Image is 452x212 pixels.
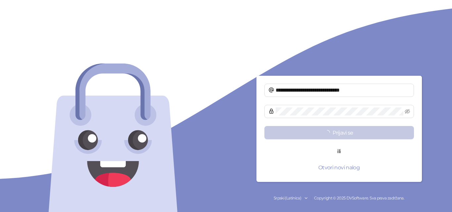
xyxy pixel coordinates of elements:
span: ili [332,147,346,155]
span: eye-invisible [405,109,410,114]
span: loading [325,130,330,135]
img: logo-face.svg [47,64,179,212]
button: Prijavi se [264,126,414,139]
button: Otvori novi nalog [264,161,414,174]
a: Otvori novi nalog [264,165,414,171]
div: Srpski (Latinica) [274,195,301,201]
div: Copyright © 2025 DVSoftware. Sva prava zadržana. [226,195,452,201]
